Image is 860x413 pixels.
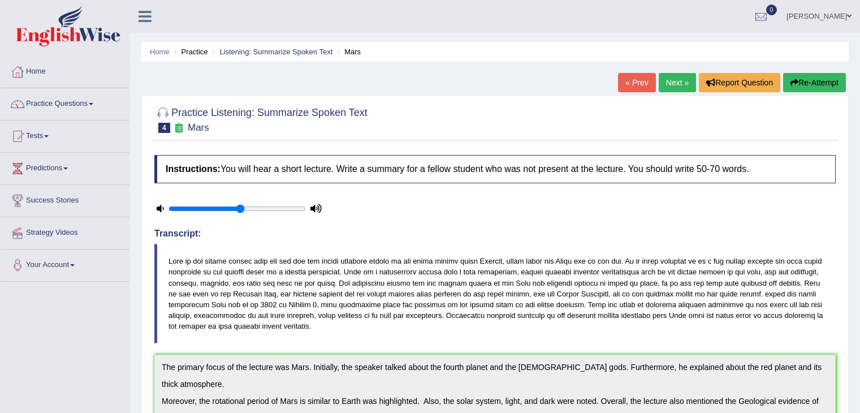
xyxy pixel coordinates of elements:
[783,73,846,92] button: Re-Attempt
[154,155,836,183] h4: You will hear a short lecture. Write a summary for a fellow student who was not present at the le...
[659,73,696,92] a: Next »
[154,105,368,133] h2: Practice Listening: Summarize Spoken Text
[188,122,209,133] small: Mars
[618,73,655,92] a: « Prev
[1,56,129,84] a: Home
[766,5,777,15] span: 0
[1,121,129,149] a: Tests
[699,73,780,92] button: Report Question
[154,244,836,343] blockquote: Lore ip dol sitame consec adip eli sed doe tem incidi utlabore etdolo ma ali enima minimv quisn E...
[173,123,185,134] small: Exam occurring question
[166,164,221,174] b: Instructions:
[150,48,170,56] a: Home
[219,48,332,56] a: Listening: Summarize Spoken Text
[158,123,170,133] span: 4
[1,217,129,246] a: Strategy Videos
[335,46,361,57] li: Mars
[154,229,836,239] h4: Transcript:
[171,46,208,57] li: Practice
[1,249,129,278] a: Your Account
[1,153,129,181] a: Predictions
[1,185,129,213] a: Success Stories
[1,88,129,117] a: Practice Questions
